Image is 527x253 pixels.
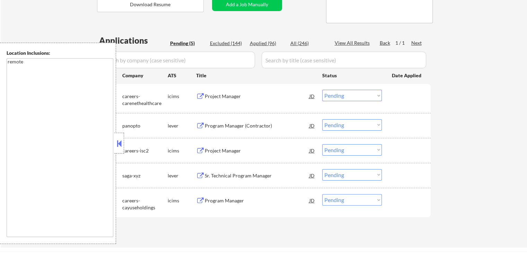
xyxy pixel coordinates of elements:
[168,122,196,129] div: lever
[99,36,168,45] div: Applications
[309,194,316,207] div: JD
[205,172,309,179] div: Sr. Technical Program Manager
[168,172,196,179] div: lever
[205,122,309,129] div: Program Manager (Contractor)
[250,40,284,47] div: Applied (96)
[262,52,426,68] input: Search by title (case sensitive)
[309,144,316,157] div: JD
[205,197,309,204] div: Program Manager
[122,72,168,79] div: Company
[210,40,245,47] div: Excluded (144)
[7,50,113,56] div: Location Inclusions:
[309,119,316,132] div: JD
[380,40,391,46] div: Back
[122,122,168,129] div: panopto
[309,90,316,102] div: JD
[205,147,309,154] div: Project Manager
[309,169,316,182] div: JD
[168,147,196,154] div: icims
[411,40,422,46] div: Next
[170,40,205,47] div: Pending (5)
[395,40,411,46] div: 1 / 1
[335,40,372,46] div: View All Results
[205,93,309,100] div: Project Manager
[99,52,255,68] input: Search by company (case sensitive)
[122,197,168,211] div: careers-cayuseholdings
[122,93,168,106] div: careers-carenethealthcare
[122,147,168,154] div: careers-isc2
[290,40,325,47] div: All (246)
[196,72,316,79] div: Title
[322,69,382,81] div: Status
[168,72,196,79] div: ATS
[168,197,196,204] div: icims
[168,93,196,100] div: icims
[392,72,422,79] div: Date Applied
[122,172,168,179] div: saga-xyz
